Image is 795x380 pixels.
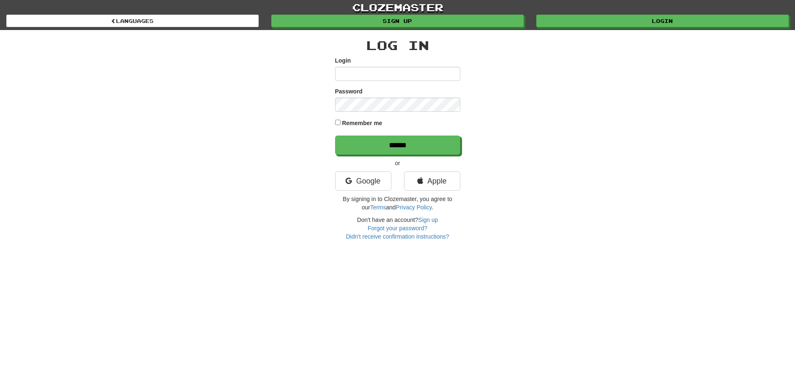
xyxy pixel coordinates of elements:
a: Didn't receive confirmation instructions? [346,233,449,240]
a: Google [335,171,391,191]
a: Privacy Policy [396,204,432,211]
a: Forgot your password? [368,225,427,232]
p: or [335,159,460,167]
label: Login [335,56,351,65]
a: Apple [404,171,460,191]
label: Remember me [342,119,382,127]
h2: Log In [335,38,460,52]
a: Terms [370,204,386,211]
a: Languages [6,15,259,27]
div: Don't have an account? [335,216,460,241]
a: Sign up [271,15,524,27]
a: Login [536,15,789,27]
p: By signing in to Clozemaster, you agree to our and . [335,195,460,211]
a: Sign up [418,216,438,223]
label: Password [335,87,363,96]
